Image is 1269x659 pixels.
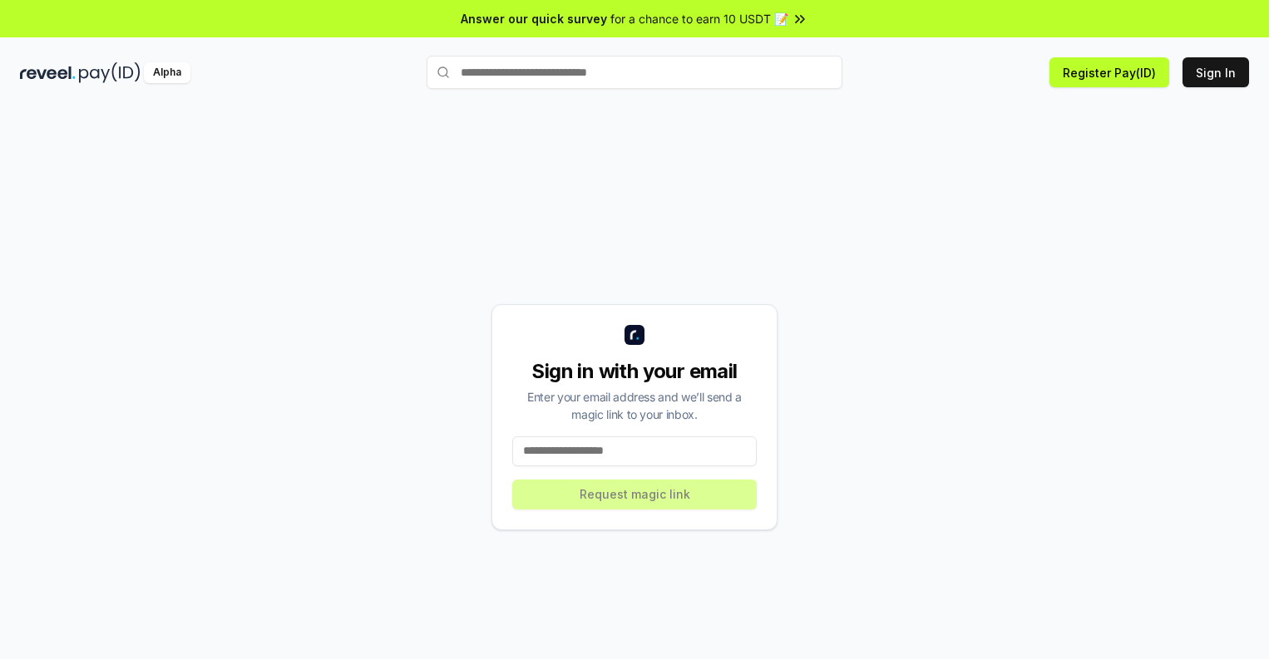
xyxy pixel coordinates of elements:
img: logo_small [625,325,644,345]
img: pay_id [79,62,141,83]
div: Sign in with your email [512,358,757,385]
span: Answer our quick survey [461,10,607,27]
div: Alpha [144,62,190,83]
button: Sign In [1183,57,1249,87]
button: Register Pay(ID) [1049,57,1169,87]
img: reveel_dark [20,62,76,83]
div: Enter your email address and we’ll send a magic link to your inbox. [512,388,757,423]
span: for a chance to earn 10 USDT 📝 [610,10,788,27]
